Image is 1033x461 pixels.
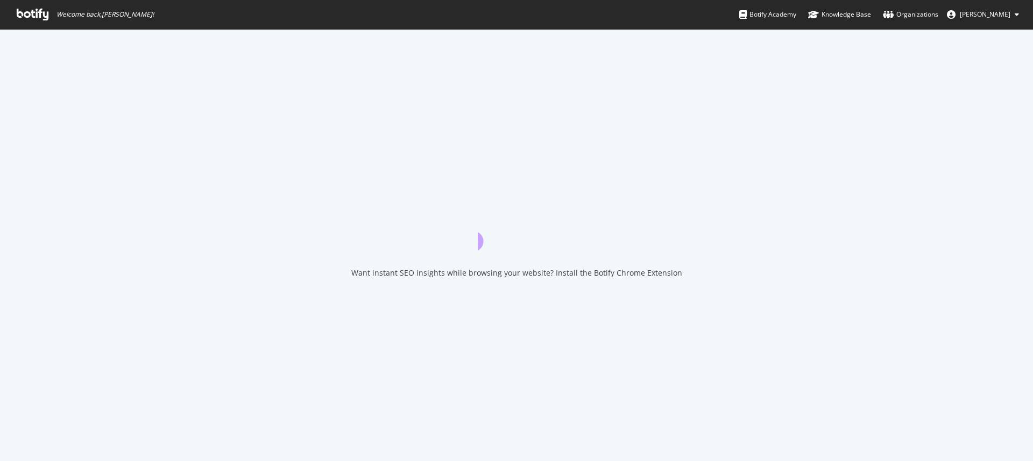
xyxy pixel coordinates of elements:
div: Knowledge Base [808,9,871,20]
span: Jennifer Watson [960,10,1010,19]
div: Botify Academy [739,9,796,20]
span: Welcome back, [PERSON_NAME] ! [56,10,154,19]
div: Want instant SEO insights while browsing your website? Install the Botify Chrome Extension [351,268,682,278]
button: [PERSON_NAME] [938,6,1028,23]
div: animation [478,212,555,250]
div: Organizations [883,9,938,20]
